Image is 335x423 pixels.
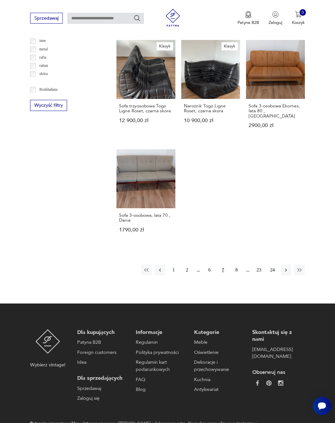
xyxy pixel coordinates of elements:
[269,11,282,26] button: Zaloguj
[77,385,127,392] a: Sprzedawaj
[245,11,252,18] img: Ikona medalu
[218,265,228,275] button: 7
[238,11,259,26] a: Ikona medaluPatyna B2B
[119,118,173,123] p: 12 900,00 zł
[168,265,179,275] button: 1
[136,349,185,356] a: Polityka prywatności
[136,339,185,346] a: Regulamin
[77,339,127,346] a: Patyna B2B
[254,265,264,275] button: 23
[249,123,302,128] p: 2900,00 zł
[194,349,243,356] a: Oświetlenie
[252,346,302,360] a: [EMAIL_ADDRESS][DOMAIN_NAME]
[77,329,127,336] p: Dla kupujących
[278,380,283,386] img: c2fd9cf7f39615d9d6839a72ae8e59e5.webp
[266,380,272,386] img: 37d27d81a828e637adc9f9cb2e3d3a8a.webp
[292,20,305,26] p: Koszyk
[238,11,259,26] button: Patyna B2B
[269,20,282,26] p: Zaloguj
[300,9,306,16] div: 0
[295,11,302,18] img: Ikona koszyka
[77,395,127,402] a: Zaloguj się
[252,369,302,376] p: Obserwuj nas
[133,14,141,22] button: Szukaj
[119,103,173,114] h3: Sofa trzyosobowa Togo Ligne Roset, czarna skóra
[136,376,185,383] a: FAQ
[249,103,302,119] h3: Sofa 3-osobowa Ekornes, lata 80., [GEOGRAPHIC_DATA]
[267,265,278,275] button: 24
[39,71,47,77] p: skóra
[39,86,57,93] p: Rozkładana
[313,397,331,415] iframe: Smartsupp widget button
[252,329,302,343] p: Skontaktuj się z nami
[292,11,305,26] button: 0Koszyk
[77,375,127,382] p: Dla sprzedających
[194,376,243,383] a: Kuchnia
[30,361,65,369] p: Wybierz vintage!
[39,54,46,61] p: rafia
[184,103,238,114] h3: Narożnik Togo Ligne Roset, czarna skóra
[30,100,67,111] button: Wyczyść filtry
[272,11,279,18] img: Ikonka użytkownika
[231,265,242,275] button: 8
[39,79,50,85] p: tkanina
[116,149,175,244] a: Sofa 3-osobowa, lata 70., DaniaSofa 3-osobowa, lata 70., Dania1790,00 zł
[119,228,173,232] p: 1790,00 zł
[136,359,185,373] a: Regulamin kart podarunkowych
[238,20,259,26] p: Patyna B2B
[39,38,46,44] p: inne
[182,265,192,275] button: 2
[77,349,127,356] a: Foreign customers
[184,118,238,123] p: 10 900,00 zł
[39,63,48,69] p: rattan
[136,386,185,393] a: Blog
[162,9,184,27] img: Patyna - sklep z meblami i dekoracjami vintage
[194,386,243,393] a: Antykwariat
[116,40,175,140] a: KlasykSofa trzyosobowa Togo Ligne Roset, czarna skóraSofa trzyosobowa Togo Ligne Roset, czarna sk...
[39,46,48,53] p: metal
[119,213,173,223] h3: Sofa 3-osobowa, lata 70., Dania
[30,17,62,21] a: Sprzedawaj
[194,329,243,336] p: Kategorie
[194,359,243,373] a: Dekoracje i przechowywanie
[194,339,243,346] a: Meble
[30,13,62,24] button: Sprzedawaj
[35,329,61,354] img: Patyna - sklep z meblami i dekoracjami vintage
[181,40,240,140] a: KlasykNarożnik Togo Ligne Roset, czarna skóraNarożnik Togo Ligne Roset, czarna skóra10 900,00 zł
[77,359,127,366] a: Idea
[255,380,260,386] img: da9060093f698e4c3cedc1453eec5031.webp
[136,329,185,336] p: Informacje
[246,40,305,140] a: Sofa 3-osobowa Ekornes, lata 80., NorwegiaSofa 3-osobowa Ekornes, lata 80., [GEOGRAPHIC_DATA]2900...
[204,265,215,275] button: 6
